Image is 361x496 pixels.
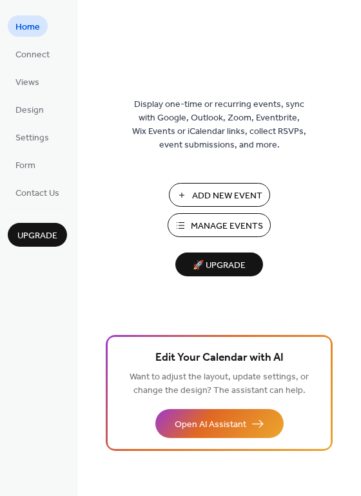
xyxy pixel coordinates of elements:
[15,48,50,62] span: Connect
[8,43,57,64] a: Connect
[8,154,43,175] a: Form
[155,409,284,438] button: Open AI Assistant
[15,159,35,173] span: Form
[192,189,262,203] span: Add New Event
[155,349,284,367] span: Edit Your Calendar with AI
[8,15,48,37] a: Home
[8,126,57,148] a: Settings
[15,76,39,90] span: Views
[15,21,40,34] span: Home
[8,71,47,92] a: Views
[169,183,270,207] button: Add New Event
[17,229,57,243] span: Upgrade
[168,213,271,237] button: Manage Events
[8,99,52,120] a: Design
[175,253,263,276] button: 🚀 Upgrade
[175,418,246,432] span: Open AI Assistant
[15,104,44,117] span: Design
[8,223,67,247] button: Upgrade
[183,257,255,274] span: 🚀 Upgrade
[8,182,67,203] a: Contact Us
[15,131,49,145] span: Settings
[132,98,306,152] span: Display one-time or recurring events, sync with Google, Outlook, Zoom, Eventbrite, Wix Events or ...
[15,187,59,200] span: Contact Us
[191,220,263,233] span: Manage Events
[130,368,309,399] span: Want to adjust the layout, update settings, or change the design? The assistant can help.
